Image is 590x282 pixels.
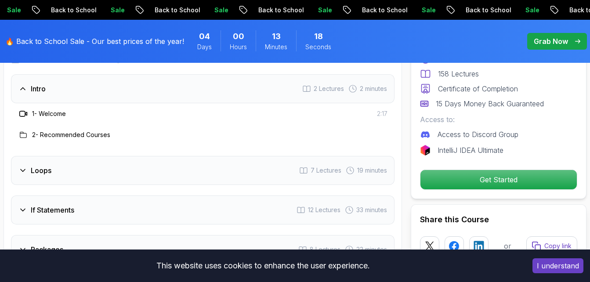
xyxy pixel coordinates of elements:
[233,30,244,43] span: 0 Hours
[514,6,542,14] p: Sale
[314,30,323,43] span: 18 Seconds
[438,145,503,155] p: IntelliJ IDEA Ultimate
[314,84,344,93] span: 2 Lectures
[99,6,127,14] p: Sale
[31,165,51,176] h3: Loops
[410,6,438,14] p: Sale
[420,114,577,125] p: Access to:
[534,36,568,47] p: Grab Now
[31,205,74,215] h3: If Statements
[454,6,514,14] p: Back to School
[356,245,387,254] span: 22 minutes
[438,129,518,140] p: Access to Discord Group
[265,43,287,51] span: Minutes
[230,43,247,51] span: Hours
[272,30,281,43] span: 13 Minutes
[5,36,184,47] p: 🔥 Back to School Sale - Our best prices of the year!
[11,156,395,185] button: Loops7 Lectures 19 minutes
[32,109,66,118] h3: 1 - Welcome
[420,213,577,226] h2: Share this Course
[526,236,577,256] button: Copy link
[11,74,395,103] button: Intro2 Lectures 2 minutes
[247,6,307,14] p: Back to School
[420,170,577,190] button: Get Started
[360,84,387,93] span: 2 minutes
[356,206,387,214] span: 33 minutes
[32,130,110,139] h3: 2 - Recommended Courses
[351,6,410,14] p: Back to School
[438,69,479,79] p: 158 Lectures
[311,166,341,175] span: 7 Lectures
[197,43,212,51] span: Days
[305,43,331,51] span: Seconds
[7,256,519,275] div: This website uses cookies to enhance the user experience.
[310,245,340,254] span: 8 Lectures
[307,6,335,14] p: Sale
[203,6,231,14] p: Sale
[504,241,511,251] p: or
[31,244,63,255] h3: Packages
[199,30,210,43] span: 4 Days
[31,83,46,94] h3: Intro
[544,242,572,250] p: Copy link
[308,206,340,214] span: 12 Lectures
[438,83,518,94] p: Certificate of Completion
[143,6,203,14] p: Back to School
[357,166,387,175] span: 19 minutes
[532,258,583,273] button: Accept cookies
[11,235,395,264] button: Packages8 Lectures 22 minutes
[377,109,387,118] span: 2:17
[420,170,577,189] p: Get Started
[420,145,431,155] img: jetbrains logo
[11,195,395,224] button: If Statements12 Lectures 33 minutes
[40,6,99,14] p: Back to School
[436,98,544,109] p: 15 Days Money Back Guaranteed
